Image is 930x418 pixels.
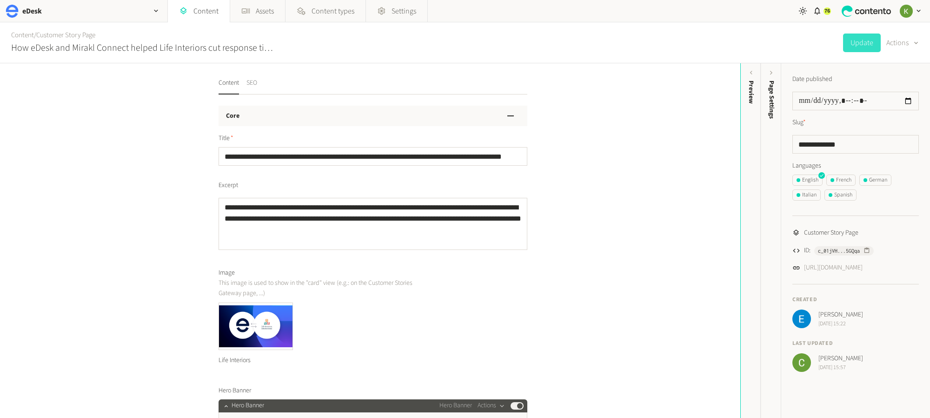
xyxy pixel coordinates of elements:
span: Page Settings [767,81,777,119]
img: eDesk [6,5,19,18]
span: Image [219,268,235,278]
span: [PERSON_NAME] [818,354,863,364]
div: Life Interiors [219,350,293,371]
span: c_01jVH...5GQqa [818,247,860,255]
div: Preview [746,81,756,104]
span: 76 [824,7,830,15]
span: [PERSON_NAME] [818,310,863,320]
button: c_01jVH...5GQqa [814,246,874,256]
div: French [830,176,851,184]
p: This image is used to show in the "card" view (e.g.: on the Customer Stories Gateway page, ...) [219,278,430,299]
span: ID: [804,246,810,256]
a: Customer Story Page [36,30,95,40]
button: Spanish [824,189,857,201]
h4: Created [792,296,919,304]
h3: Core [226,111,239,121]
h4: Last updated [792,339,919,348]
button: SEO [246,78,257,94]
div: Spanish [829,191,852,199]
span: Title [219,134,233,143]
label: Languages [792,161,919,171]
a: Content [11,30,34,40]
a: [URL][DOMAIN_NAME] [804,263,863,273]
span: / [34,30,36,40]
span: Settings [392,6,416,17]
button: Actions [478,400,505,411]
span: [DATE] 15:57 [818,364,863,372]
h2: eDesk [22,6,42,17]
span: Customer Story Page [804,228,858,238]
div: English [797,176,818,184]
img: Emmanuel Retzepter [792,310,811,328]
label: Slug [792,118,806,128]
button: English [792,175,823,186]
img: Chloe Ryan [792,353,811,372]
h2: How eDesk and Mirakl Connect helped Life Interiors cut response times by 60% and boost sales by 40% [11,41,279,55]
span: [DATE] 15:22 [818,320,863,328]
span: Excerpt [219,181,238,190]
span: Hero Banner [439,401,472,411]
img: Life Interiors [219,303,292,350]
button: Actions [886,34,919,52]
span: Content types [312,6,354,17]
button: Italian [792,189,821,201]
img: Keelin Terry [900,5,913,18]
button: French [826,175,856,186]
span: Hero Banner [232,401,264,411]
button: German [859,175,891,186]
button: Update [843,34,881,52]
div: German [864,176,887,184]
div: Italian [797,191,817,199]
label: Date published [792,74,832,84]
button: Content [219,78,239,94]
span: Hero Banner [219,386,251,396]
